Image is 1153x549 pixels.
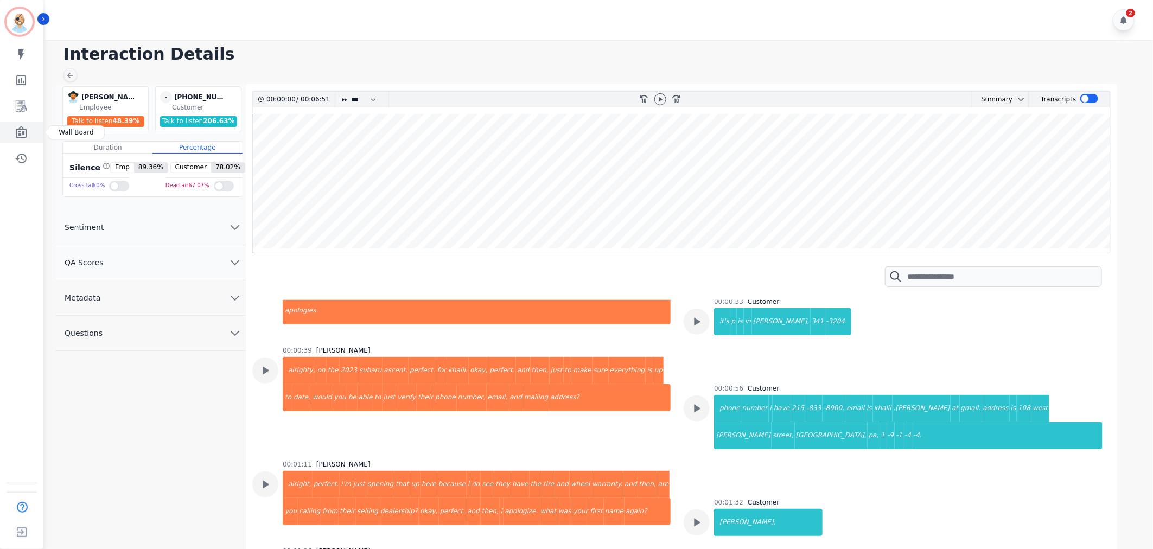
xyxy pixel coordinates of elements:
[316,460,371,469] div: [PERSON_NAME]
[1012,95,1025,104] button: chevron down
[638,471,657,498] div: then,
[358,357,383,384] div: subaru
[895,422,903,449] div: -1
[481,471,494,498] div: see
[284,498,298,525] div: you
[358,384,374,411] div: able
[715,509,823,536] div: [PERSON_NAME],
[593,357,609,384] div: sure
[383,384,397,411] div: just
[283,460,312,469] div: 00:01:11
[960,395,982,422] div: gmail.
[591,471,624,498] div: warranty.
[523,384,549,411] div: mailing
[469,357,488,384] div: okay,
[298,92,328,107] div: 00:06:51
[81,91,136,103] div: [PERSON_NAME]
[113,117,140,125] span: 48.39 %
[67,162,110,173] div: Silence
[410,471,421,498] div: up
[284,357,316,384] div: alrighty,
[972,92,1012,107] div: Summary
[951,395,959,422] div: at
[152,142,242,154] div: Percentage
[714,384,743,393] div: 00:00:56
[823,395,846,422] div: -8900.
[494,471,511,498] div: they
[165,178,209,194] div: Dead air 67.07 %
[539,498,557,525] div: what
[805,395,822,422] div: -833
[570,471,591,498] div: wheel
[715,395,741,422] div: phone
[557,498,572,525] div: was
[311,384,333,411] div: would
[646,357,653,384] div: is
[748,384,779,393] div: Customer
[715,308,730,335] div: it's
[744,308,752,335] div: in
[868,422,880,449] div: pa,
[228,221,241,234] svg: chevron down
[437,471,467,498] div: because
[383,357,409,384] div: ascent.
[549,384,671,411] div: address?
[56,257,112,268] span: QA Scores
[564,357,572,384] div: to
[772,422,795,449] div: street,
[321,498,339,525] div: from
[340,357,359,384] div: 2023
[795,422,868,449] div: [GEOGRAPHIC_DATA],
[228,291,241,304] svg: chevron down
[56,316,246,351] button: Questions chevron down
[439,498,467,525] div: perfect.
[171,163,211,173] span: Customer
[555,471,570,498] div: and
[511,471,529,498] div: have
[873,395,893,422] div: khalil
[752,308,811,335] div: [PERSON_NAME],
[313,471,340,498] div: perfect.
[69,178,105,194] div: Cross talk 0 %
[327,357,340,384] div: the
[366,471,395,498] div: opening
[172,103,239,112] div: Customer
[421,471,437,498] div: here
[912,422,1102,449] div: -4.
[653,357,664,384] div: up
[379,498,419,525] div: dealership?
[604,498,625,525] div: name
[56,245,246,280] button: QA Scores chevron down
[589,498,604,525] div: first
[865,395,873,422] div: is
[434,384,457,411] div: phone
[500,498,504,525] div: i
[550,357,564,384] div: just
[516,357,531,384] div: and
[203,117,234,125] span: 206.63 %
[714,498,743,507] div: 00:01:32
[737,308,744,335] div: is
[63,44,1142,64] h1: Interaction Details
[625,498,671,525] div: again?
[467,471,470,498] div: i
[284,297,671,324] div: apologies.
[266,92,333,107] div: /
[903,422,912,449] div: -4
[160,116,237,127] div: Talk to listen
[266,92,296,107] div: 00:00:00
[333,384,347,411] div: you
[160,91,172,103] span: -
[284,471,313,498] div: alright,
[1017,395,1031,422] div: 108
[447,357,469,384] div: khalil.
[316,346,371,355] div: [PERSON_NAME]
[811,308,825,335] div: 341
[347,384,358,411] div: be
[436,357,448,384] div: for
[791,395,806,422] div: 215
[769,395,773,422] div: i
[56,292,109,303] span: Metadata
[470,471,481,498] div: do
[748,498,779,507] div: Customer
